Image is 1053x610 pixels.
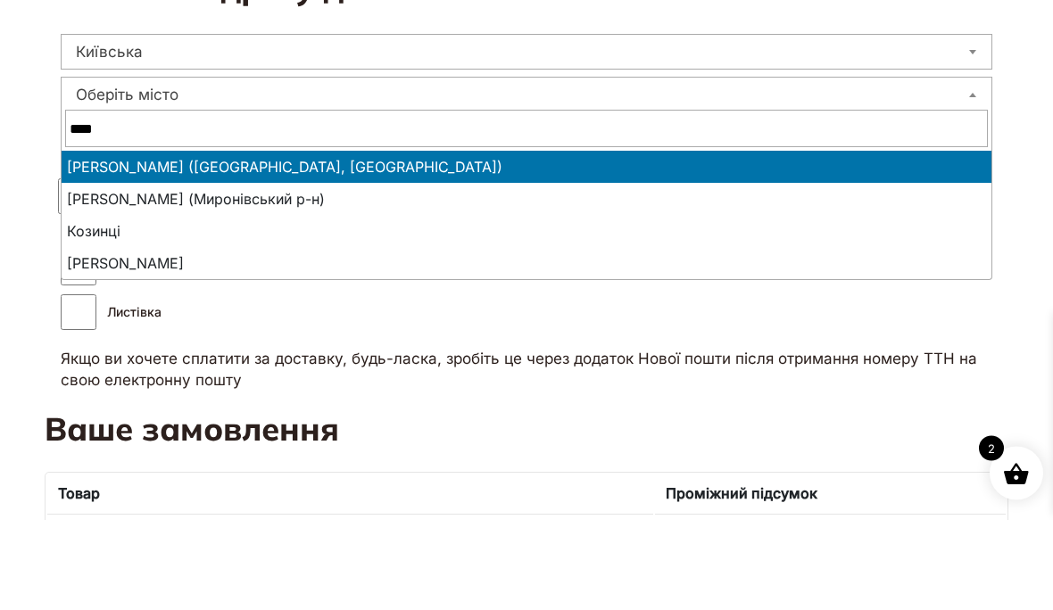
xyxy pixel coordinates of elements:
th: Проміжний підсумок [655,565,1006,603]
li: [PERSON_NAME] ([GEOGRAPHIC_DATA], [GEOGRAPHIC_DATA]) [62,242,991,274]
input: Листівка [61,384,96,422]
span: Київська [61,125,992,161]
span: 2 [979,526,1004,551]
li: [PERSON_NAME] (Миронівський р-н) [62,274,991,306]
label: Листівка [61,384,350,422]
th: Товар [47,565,653,603]
span: Оберіть місто [61,168,992,203]
p: Якщо ви хочете сплатити за доставку, будь-ласка, зробіть це через додаток Нової пошти після отрим... [58,437,995,485]
h3: Вкажіть адресу доставки [58,58,995,100]
h3: Ваше замовлення [45,499,1008,541]
input: Доставити на іншу адресу? [58,268,94,306]
span: Оберіть місто [62,173,991,198]
span: Київська [62,130,991,155]
li: [PERSON_NAME] [62,338,991,370]
li: Козинці [62,306,991,338]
